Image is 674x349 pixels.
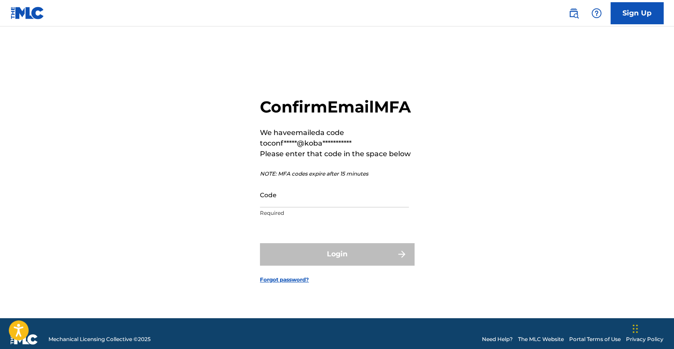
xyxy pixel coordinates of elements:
div: Help [588,4,605,22]
a: Public Search [565,4,582,22]
div: Drag [633,315,638,342]
a: Sign Up [611,2,663,24]
a: Privacy Policy [626,335,663,343]
img: MLC Logo [11,7,44,19]
p: NOTE: MFA codes expire after 15 minutes [260,170,414,178]
img: help [591,8,602,19]
p: Please enter that code in the space below [260,149,414,159]
span: Mechanical Licensing Collective © 2025 [48,335,151,343]
img: search [568,8,579,19]
a: The MLC Website [518,335,564,343]
a: Need Help? [482,335,513,343]
h2: Confirm Email MFA [260,97,414,117]
a: Portal Terms of Use [569,335,621,343]
img: logo [11,334,38,345]
p: Required [260,209,409,217]
a: Forgot password? [260,276,309,284]
iframe: Chat Widget [630,307,674,349]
